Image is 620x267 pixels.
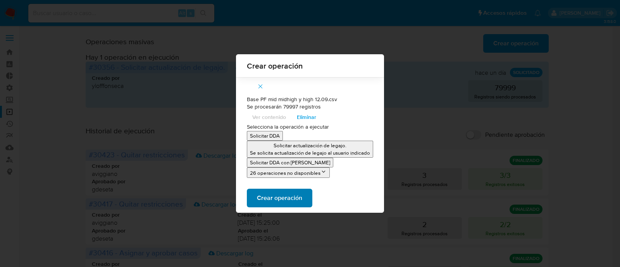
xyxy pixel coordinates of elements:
[247,158,333,167] button: Solicitar DDA con [PERSON_NAME]
[247,189,312,207] button: Crear operación
[247,96,373,103] p: Base PF mid midhigh y high 12.09.csv
[247,103,373,111] p: Se procesarán 79997 registros
[291,111,322,123] button: Eliminar
[250,149,370,157] p: Se solicita actualización de legajo al usuario indicado
[247,131,283,141] button: Solicitar DDA
[257,189,302,207] span: Crear operación
[247,167,330,178] button: 26 operaciones no disponibles
[250,159,330,166] p: Solicitar DDA con [PERSON_NAME]
[250,132,280,140] p: Solicitar DDA
[297,112,316,122] span: Eliminar
[247,141,373,158] button: Solicitar actualización de legajo.Se solicita actualización de legajo al usuario indicado
[250,142,370,149] p: Solicitar actualización de legajo.
[247,123,373,131] p: Selecciona la operación a ejecutar
[247,62,373,70] span: Crear operación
